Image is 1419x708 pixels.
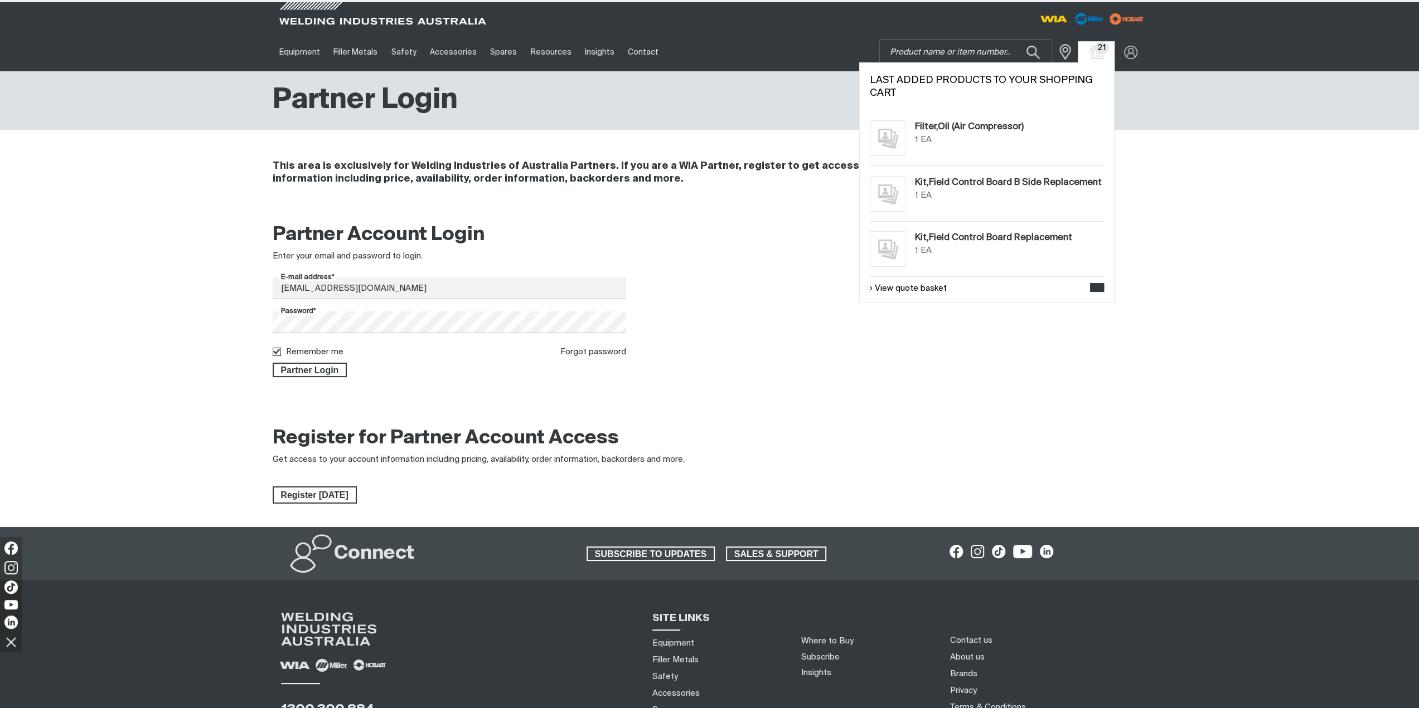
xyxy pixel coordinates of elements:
[915,246,918,255] span: 1
[274,363,346,377] span: Partner Login
[273,33,928,71] nav: Main
[915,135,918,144] span: 1
[950,668,977,680] a: Brands
[273,33,327,71] a: Equipment
[273,363,347,377] button: Partner Login
[870,120,905,156] img: No image for this product
[950,651,984,663] a: About us
[4,600,18,609] img: YouTube
[801,653,840,661] a: Subscribe
[4,616,18,629] img: LinkedIn
[652,613,710,623] span: SITE LINKS
[1094,42,1110,53] span: 21
[652,654,699,666] a: Filler Metals
[915,176,1102,189] a: Kit,Field Control Board B Side Replacement
[274,486,356,504] span: Register [DATE]
[560,348,626,356] a: Forgot password
[1106,11,1147,27] img: miller
[921,189,932,202] div: EA
[950,634,992,646] a: Contact us
[273,223,627,247] h2: Partner Account Login
[273,250,627,263] div: Enter your email and password to login.
[273,160,998,185] h4: This area is exclusively for Welding Industries of Australia Partners. If you are a WIA Partner, ...
[801,637,854,645] a: Where to Buy
[915,231,1072,245] a: Kit,Field Control Board Replacement
[587,546,715,561] a: SUBSCRIBE TO UPDATES
[915,120,1024,134] a: Filter,Oil (Air Compressor)
[578,33,621,71] a: Insights
[1014,39,1052,65] button: Search products
[870,176,905,212] img: No image for this product
[588,546,714,561] span: SUBSCRIBE TO UPDATES
[2,632,21,651] img: hide socials
[273,455,685,463] span: Get access to your account information including pricing, availability, order information, backor...
[4,580,18,594] img: TikTok
[4,561,18,574] img: Instagram
[1087,46,1105,59] a: Shopping cart (21 product(s))
[921,134,932,147] div: EA
[950,685,976,696] a: Privacy
[726,546,827,561] a: SALES & SUPPORT
[273,426,619,451] h2: Register for Partner Account Access
[483,33,524,71] a: Spares
[870,74,1104,100] h2: Last added products to your shopping cart
[273,82,458,119] h1: Partner Login
[870,282,947,295] a: View quote basket
[870,231,905,267] img: No image for this product
[4,541,18,555] img: Facebook
[423,33,483,71] a: Accessories
[334,541,414,566] h2: Connect
[915,191,918,199] span: 1
[621,33,665,71] a: Contact
[273,486,357,504] a: Register Today
[801,668,831,677] a: Insights
[652,671,678,682] a: Safety
[921,245,932,257] div: EA
[652,637,694,649] a: Equipment
[652,687,700,699] a: Accessories
[727,546,826,561] span: SALES & SUPPORT
[880,40,1052,65] input: Product name or item number...
[286,348,343,356] label: Remember me
[327,33,384,71] a: Filler Metals
[384,33,423,71] a: Safety
[524,33,578,71] a: Resources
